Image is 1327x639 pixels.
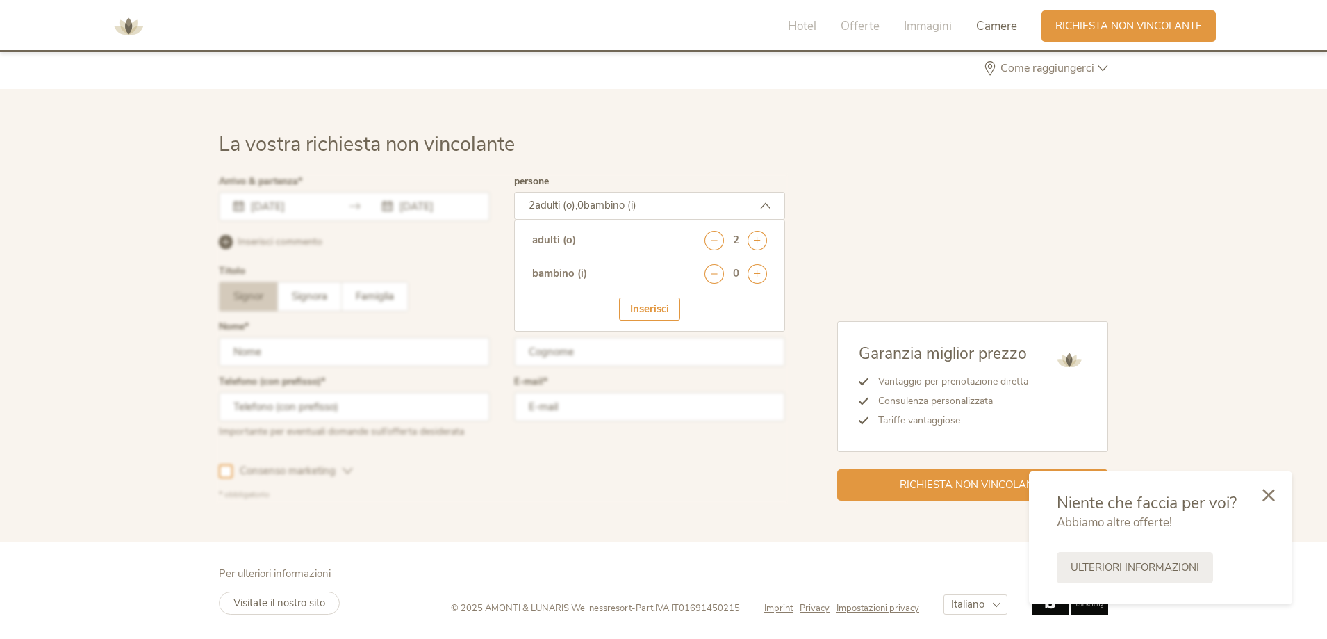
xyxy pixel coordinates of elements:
[788,18,816,34] span: Hotel
[532,266,587,281] div: bambino (i)
[636,602,740,615] span: Part.IVA IT01691450215
[868,411,1028,430] li: Tariffe vantaggiose
[532,233,576,248] div: adulti (o)
[1055,19,1202,33] span: Richiesta non vincolante
[976,18,1017,34] span: Camere
[233,596,325,610] span: Visitate il nostro sito
[632,602,636,615] span: -
[764,602,793,615] span: Imprint
[219,131,515,158] span: La vostra richiesta non vincolante
[451,602,632,615] span: © 2025 AMONTI & LUNARIS Wellnessresort
[868,372,1028,391] li: Vantaggio per prenotazione diretta
[868,391,1028,411] li: Consulenza personalizzata
[577,198,584,212] span: 0
[841,18,880,34] span: Offerte
[733,233,739,248] div: 2
[584,198,636,212] span: bambino (i)
[219,567,331,581] span: Per ulteriori informazioni
[764,602,800,615] a: Imprint
[836,602,919,615] a: Impostazioni privacy
[619,298,680,321] div: Inserisci
[108,21,149,31] a: AMONTI & LUNARIS Wellnessresort
[1071,560,1199,575] span: Ulteriori informazioni
[219,592,340,615] a: Visitate il nostro sito
[900,478,1046,492] span: Richiesta non vincolante
[1057,492,1237,514] span: Niente che faccia per voi?
[514,177,549,186] label: persone
[859,343,1027,364] span: Garanzia miglior prezzo
[108,6,149,47] img: AMONTI & LUNARIS Wellnessresort
[1052,343,1087,378] img: AMONTI & LUNARIS Wellnessresort
[997,63,1098,74] span: Come raggiungerci
[1057,552,1213,583] a: Ulteriori informazioni
[904,18,952,34] span: Immagini
[800,602,836,615] a: Privacy
[529,198,535,212] span: 2
[800,602,830,615] span: Privacy
[535,198,577,212] span: adulti (o),
[733,266,739,281] div: 0
[1057,515,1172,531] span: Abbiamo altre offerte!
